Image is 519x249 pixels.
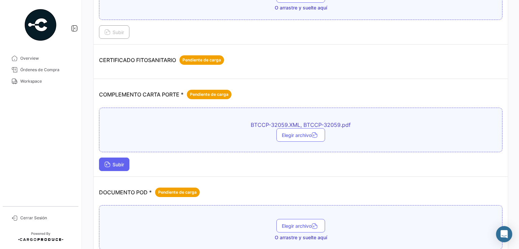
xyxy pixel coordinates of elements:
[275,4,327,11] span: O arrastre y suelte aquí
[282,223,320,229] span: Elegir archivo
[496,226,512,242] div: Abrir Intercom Messenger
[20,55,73,61] span: Overview
[99,55,224,65] p: CERTIFICADO FITOSANITARIO
[99,90,231,99] p: COMPLEMENTO CARTA PORTE *
[282,132,320,138] span: Elegir archivo
[182,121,419,128] span: BTCCP-32059.XML, BTCCP-32059.pdf
[275,234,327,241] span: O arrastre y suelte aquí
[182,57,221,63] span: Pendiente de carga
[99,25,129,39] button: Subir
[5,53,76,64] a: Overview
[276,128,325,142] button: Elegir archivo
[99,188,200,197] p: DOCUMENTO POD *
[5,64,76,76] a: Órdenes de Compra
[20,215,73,221] span: Cerrar Sesión
[276,219,325,232] button: Elegir archivo
[20,67,73,73] span: Órdenes de Compra
[24,8,57,42] img: powered-by.png
[104,162,124,167] span: Subir
[104,29,124,35] span: Subir
[190,91,228,98] span: Pendiente de carga
[5,76,76,87] a: Workspace
[99,158,129,171] button: Subir
[20,78,73,84] span: Workspace
[158,189,197,195] span: Pendiente de carga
